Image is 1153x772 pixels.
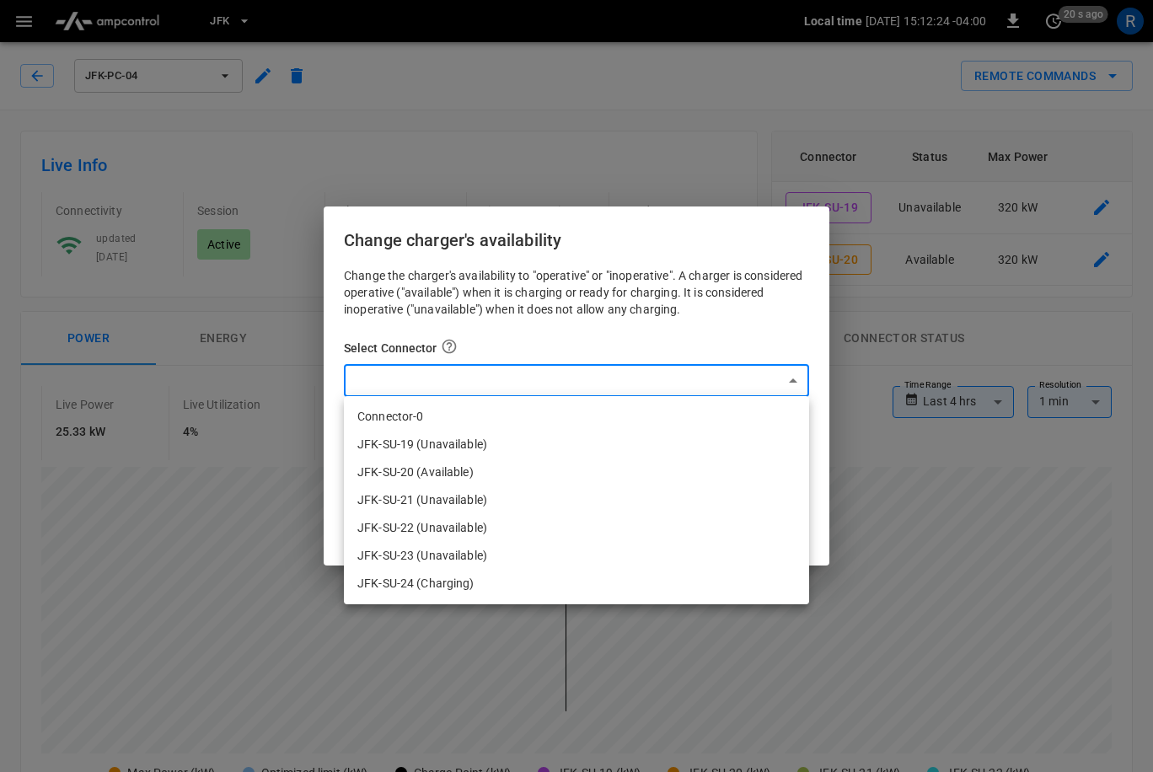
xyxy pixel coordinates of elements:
li: Connector-0 [344,403,809,431]
li: JFK-SU-21 (Unavailable) [344,486,809,514]
li: JFK-SU-24 (Charging) [344,570,809,598]
li: JFK-SU-19 (Unavailable) [344,431,809,458]
li: JFK-SU-22 (Unavailable) [344,514,809,542]
li: JFK-SU-20 (Available) [344,458,809,486]
li: JFK-SU-23 (Unavailable) [344,542,809,570]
